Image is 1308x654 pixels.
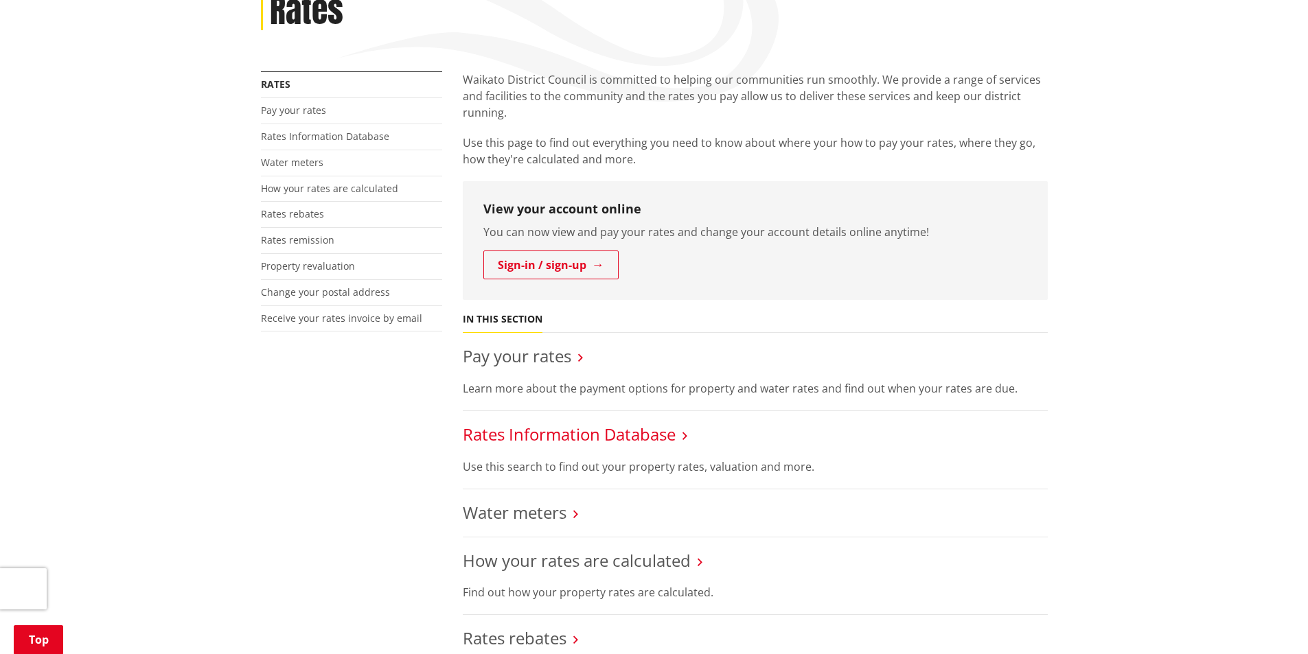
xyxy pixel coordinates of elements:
[261,156,323,169] a: Water meters
[463,344,571,367] a: Pay your rates
[463,501,566,524] a: Water meters
[463,584,1048,600] p: Find out how your property rates are calculated.
[483,202,1027,217] h3: View your account online
[261,285,390,299] a: Change your postal address
[483,224,1027,240] p: You can now view and pay your rates and change your account details online anytime!
[261,312,422,325] a: Receive your rates invoice by email
[463,549,691,572] a: How your rates are calculated
[261,259,355,272] a: Property revaluation
[463,458,1048,475] p: Use this search to find out your property rates, valuation and more.
[261,104,326,117] a: Pay your rates
[463,423,676,445] a: Rates Information Database
[463,135,1048,167] p: Use this page to find out everything you need to know about where your how to pay your rates, whe...
[261,207,324,220] a: Rates rebates
[261,182,398,195] a: How your rates are calculated
[463,380,1048,397] p: Learn more about the payment options for property and water rates and find out when your rates ar...
[463,71,1048,121] p: Waikato District Council is committed to helping our communities run smoothly. We provide a range...
[463,314,542,325] h5: In this section
[1245,596,1294,646] iframe: Messenger Launcher
[261,233,334,246] a: Rates remission
[483,250,619,279] a: Sign-in / sign-up
[463,627,566,649] a: Rates rebates
[14,625,63,654] a: Top
[261,130,389,143] a: Rates Information Database
[261,78,290,91] a: Rates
